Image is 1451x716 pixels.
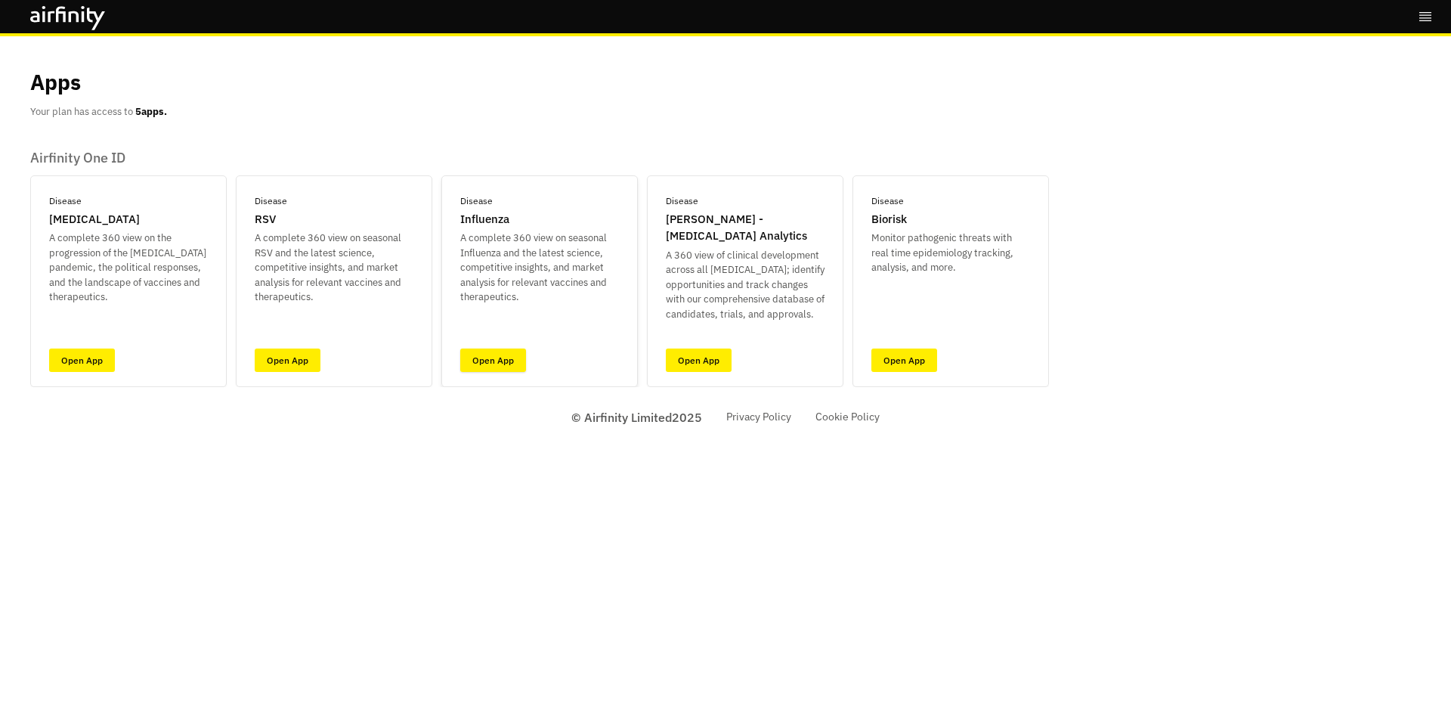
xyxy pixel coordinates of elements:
[49,194,82,208] p: Disease
[666,194,698,208] p: Disease
[135,105,167,118] b: 5 apps.
[666,349,732,372] a: Open App
[871,211,907,228] p: Biorisk
[255,231,413,305] p: A complete 360 view on seasonal RSV and the latest science, competitive insights, and market anal...
[49,349,115,372] a: Open App
[666,211,825,245] p: [PERSON_NAME] - [MEDICAL_DATA] Analytics
[871,194,904,208] p: Disease
[666,248,825,322] p: A 360 view of clinical development across all [MEDICAL_DATA]; identify opportunities and track ch...
[30,150,1049,166] p: Airfinity One ID
[726,409,791,425] a: Privacy Policy
[30,104,167,119] p: Your plan has access to
[815,409,880,425] a: Cookie Policy
[871,231,1030,275] p: Monitor pathogenic threats with real time epidemiology tracking, analysis, and more.
[460,211,509,228] p: Influenza
[49,211,140,228] p: [MEDICAL_DATA]
[30,67,81,98] p: Apps
[460,194,493,208] p: Disease
[460,349,526,372] a: Open App
[49,231,208,305] p: A complete 360 view on the progression of the [MEDICAL_DATA] pandemic, the political responses, a...
[571,408,702,426] p: © Airfinity Limited 2025
[460,231,619,305] p: A complete 360 view on seasonal Influenza and the latest science, competitive insights, and marke...
[255,194,287,208] p: Disease
[255,349,320,372] a: Open App
[255,211,276,228] p: RSV
[871,349,937,372] a: Open App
